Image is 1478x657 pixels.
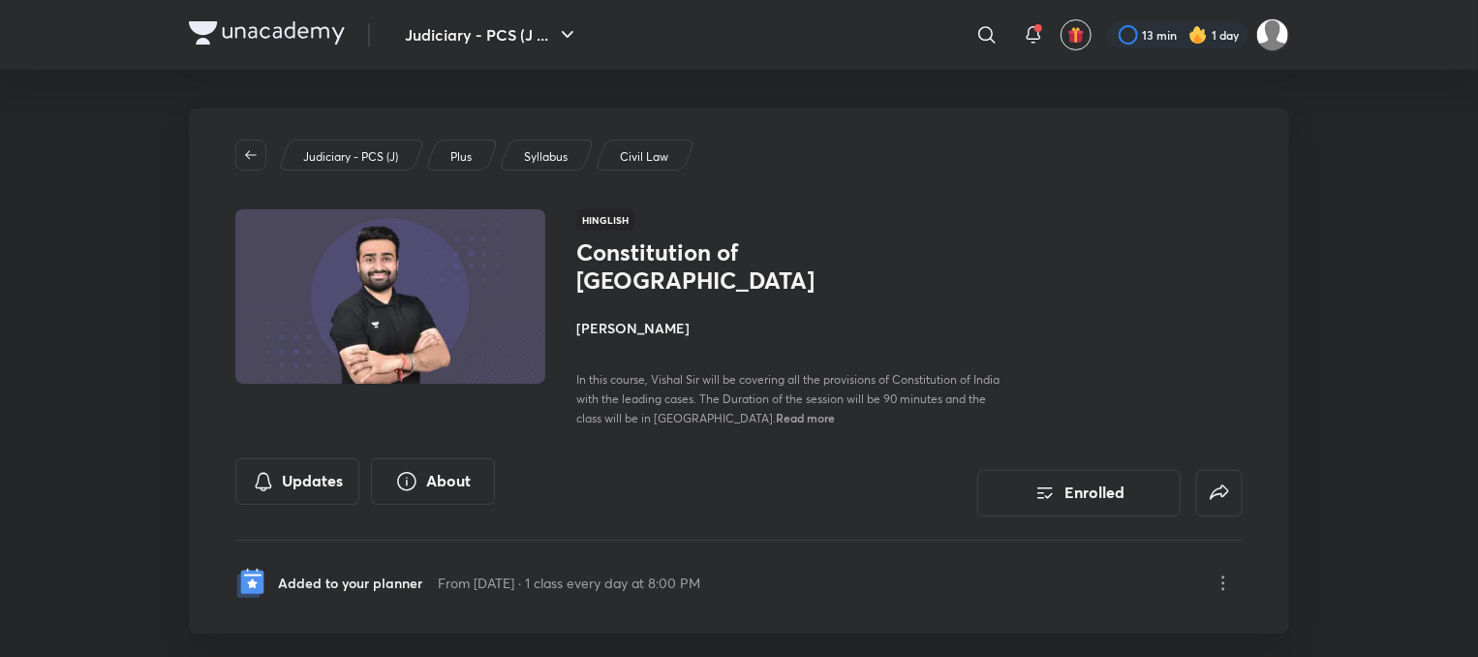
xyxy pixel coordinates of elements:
[576,209,634,231] span: Hinglish
[303,148,398,166] p: Judiciary - PCS (J)
[576,238,893,295] h1: Constitution of [GEOGRAPHIC_DATA]
[1196,470,1243,516] button: false
[1061,19,1092,50] button: avatar
[1188,25,1208,45] img: streak
[576,372,1000,425] span: In this course, Vishal Sir will be covering all the provisions of Constitution of India with the ...
[235,458,359,505] button: Updates
[232,207,548,386] img: Thumbnail
[371,458,495,505] button: About
[393,16,591,54] button: Judiciary - PCS (J ...
[300,148,402,166] a: Judiciary - PCS (J)
[521,148,571,166] a: Syllabus
[617,148,672,166] a: Civil Law
[278,573,422,593] p: Added to your planner
[524,148,568,166] p: Syllabus
[447,148,476,166] a: Plus
[776,410,835,425] span: Read more
[977,470,1181,516] button: Enrolled
[576,318,1010,338] h4: [PERSON_NAME]
[189,21,345,45] img: Company Logo
[1256,18,1289,51] img: Sapna Kour
[189,21,345,49] a: Company Logo
[438,573,700,593] p: From [DATE] · 1 class every day at 8:00 PM
[450,148,472,166] p: Plus
[1067,26,1085,44] img: avatar
[620,148,668,166] p: Civil Law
